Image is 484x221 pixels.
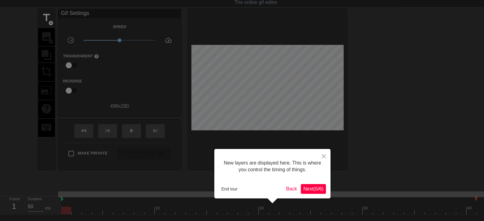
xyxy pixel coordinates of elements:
[219,154,326,179] div: New layers are displayed here. This is where you control the timing of things.
[219,184,240,194] button: End tour
[317,149,331,163] button: Close
[303,186,323,191] span: Next ( 5 / 6 )
[284,184,300,194] button: Back
[301,184,326,194] button: Next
